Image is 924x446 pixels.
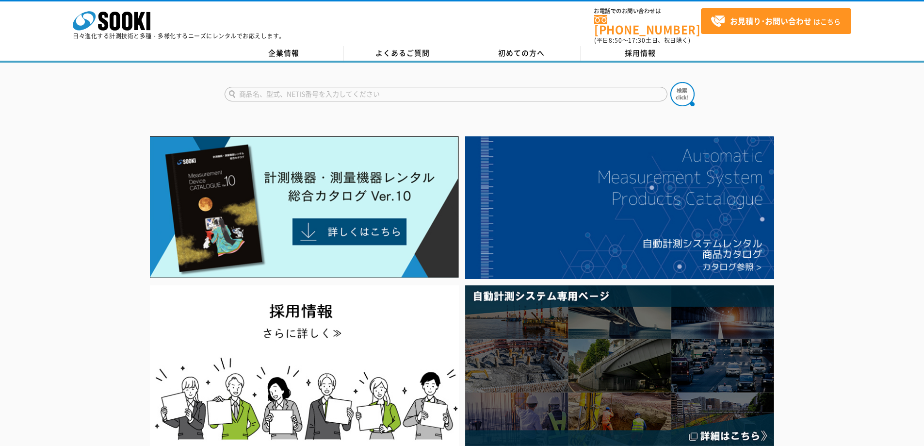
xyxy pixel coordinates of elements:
[150,136,459,278] img: Catalog Ver10
[581,46,700,61] a: 採用情報
[225,87,667,101] input: 商品名、型式、NETIS番号を入力してください
[73,33,285,39] p: 日々進化する計測技術と多種・多様化するニーズにレンタルでお応えします。
[628,36,646,45] span: 17:30
[609,36,622,45] span: 8:50
[498,48,545,58] span: 初めての方へ
[594,15,701,35] a: [PHONE_NUMBER]
[343,46,462,61] a: よくあるご質問
[594,8,701,14] span: お電話でのお問い合わせは
[711,14,841,29] span: はこちら
[465,136,774,279] img: 自動計測システムカタログ
[730,15,811,27] strong: お見積り･お問い合わせ
[150,285,459,446] img: SOOKI recruit
[465,285,774,446] img: 自動計測システム専用ページ
[701,8,851,34] a: お見積り･お問い合わせはこちら
[462,46,581,61] a: 初めての方へ
[594,36,690,45] span: (平日 ～ 土日、祝日除く)
[670,82,695,106] img: btn_search.png
[225,46,343,61] a: 企業情報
